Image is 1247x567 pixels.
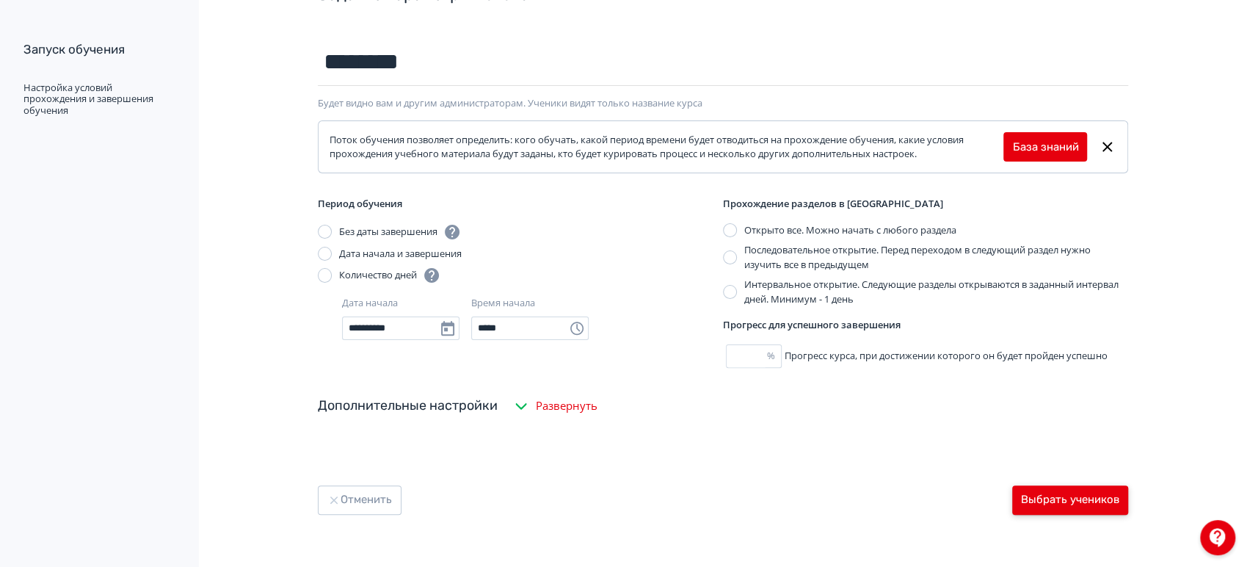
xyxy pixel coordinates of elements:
[471,296,535,311] div: Время начала
[744,243,1128,272] div: Последовательное открытие. Перед переходом в следующий раздел нужно изучить все в предыдущем
[318,485,401,515] button: Отменить
[509,391,600,421] button: Развернуть
[744,278,1128,306] div: Интервальное открытие. Следующие разделы открываются в заданный интервал дней. Минимум - 1 день
[1012,139,1078,156] a: База знаний
[536,397,597,414] span: Развернуть
[342,296,398,311] div: Дата начала
[318,396,498,416] div: Дополнительные настройки
[723,318,1128,333] div: Прогресс для успешного завершения
[330,133,1004,162] div: Поток обучения позволяет определить: кого обучать, какой период времени будет отводиться на прохо...
[339,247,462,261] div: Дата начала и завершения
[1012,485,1128,515] button: Выбрать учеников
[318,197,723,212] div: Период обучения
[723,197,1128,212] div: Прохождение разделов в [GEOGRAPHIC_DATA]
[767,349,781,364] div: %
[23,41,172,59] div: Запуск обучения
[723,344,1128,368] div: Прогресс курса, при достижении которого он будет пройден успешно
[23,82,172,117] div: Настройка условий прохождения и завершения обучения
[318,98,1128,109] div: Будет видно вам и другим администраторам. Ученики видят только название курса
[339,267,440,284] div: Количество дней
[1003,132,1087,162] button: База знаний
[744,223,956,238] div: Открыто все. Можно начать с любого раздела
[339,223,461,241] div: Без даты завершения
